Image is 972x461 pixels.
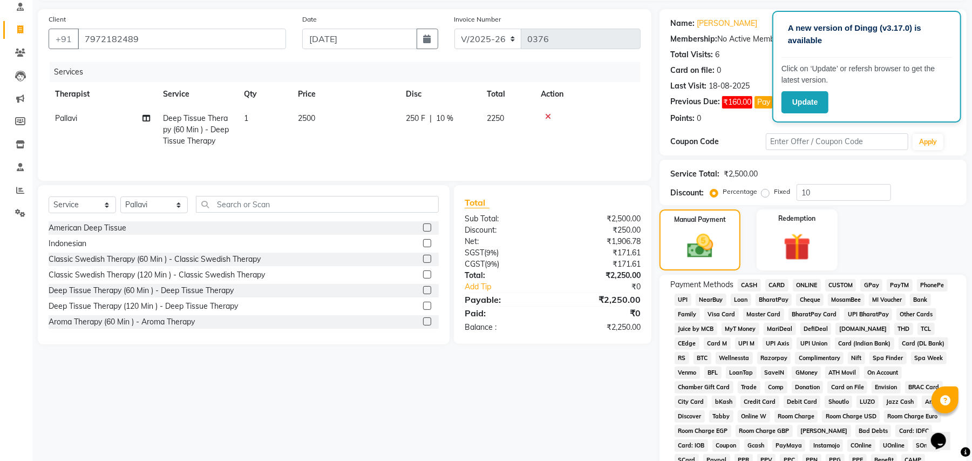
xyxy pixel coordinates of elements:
span: Card M [704,337,731,350]
span: 9% [486,248,497,257]
div: ₹0 [569,281,649,293]
div: ( ) [457,247,553,259]
span: Room Charge EGP [675,425,731,437]
div: Sub Total: [457,213,553,225]
span: On Account [864,367,902,379]
span: Room Charge Euro [884,410,941,423]
div: ₹171.61 [553,259,649,270]
span: Wellnessta [716,352,753,364]
span: Tabby [709,410,733,423]
span: UPI Axis [763,337,793,350]
span: Bank [910,294,931,306]
span: 2250 [487,113,504,123]
span: Deep Tissue Therapy (60 Min ) - Deep Tissue Therapy [163,113,229,146]
span: 2500 [298,113,315,123]
span: Room Charge [774,410,818,423]
span: PhonePe [917,279,948,291]
span: LoanTap [726,367,757,379]
span: City Card [675,396,708,408]
span: Card (Indian Bank) [835,337,894,350]
button: Pay [755,96,773,109]
span: CARD [765,279,789,291]
span: Gcash [744,439,768,452]
label: Client [49,15,66,24]
input: Search by Name/Mobile/Email/Code [78,29,286,49]
input: Search or Scan [196,196,439,213]
span: Complimentary [795,352,844,364]
label: Date [302,15,317,24]
div: Deep Tissue Therapy (120 Min ) - Deep Tissue Therapy [49,301,238,312]
span: Razorpay [757,352,791,364]
th: Total [480,82,534,106]
p: Click on ‘Update’ or refersh browser to get the latest version. [781,63,952,86]
div: Card on file: [670,65,715,76]
span: Online W [738,410,770,423]
p: A new version of Dingg (v3.17.0) is available [788,22,946,46]
div: Name: [670,18,695,29]
span: BRAC Card [905,381,943,394]
div: ₹0 [553,307,649,320]
span: Credit Card [740,396,779,408]
div: Net: [457,236,553,247]
div: ₹250.00 [553,225,649,236]
div: No Active Membership [670,33,956,45]
span: MosamBee [828,294,865,306]
span: NearBuy [696,294,726,306]
span: ₹160.00 [722,96,752,109]
a: [PERSON_NAME] [697,18,757,29]
span: [DOMAIN_NAME] [835,323,890,335]
div: 0 [697,113,701,124]
span: Spa Week [911,352,947,364]
div: ₹1,906.78 [553,236,649,247]
button: Update [781,91,828,113]
span: ONLINE [793,279,821,291]
div: ₹2,250.00 [553,270,649,281]
div: Deep Tissue Therapy (60 Min ) - Deep Tissue Therapy [49,285,234,296]
div: Aroma Therapy (60 Min ) - Aroma Therapy [49,316,195,328]
label: Fixed [774,187,790,196]
span: BharatPay Card [789,308,840,321]
span: CEdge [675,337,699,350]
span: Card (DL Bank) [899,337,948,350]
span: UPI [675,294,691,306]
span: Cheque [796,294,824,306]
span: LUZO [857,396,879,408]
span: PayMaya [772,439,806,452]
span: Venmo [675,367,700,379]
div: ₹2,500.00 [724,168,758,180]
span: Jazz Cash [883,396,917,408]
span: Pallavi [55,113,77,123]
span: Debit Card [784,396,821,408]
span: Total [465,197,490,208]
div: Services [50,62,649,82]
span: MariDeal [764,323,796,335]
a: Add Tip [457,281,569,293]
span: DefiDeal [800,323,832,335]
div: ₹2,500.00 [553,213,649,225]
div: Classic Swedish Therapy (120 Min ) - Classic Swedish Therapy [49,269,265,281]
span: Juice by MCB [675,323,717,335]
span: 1 [244,113,248,123]
span: | [430,113,432,124]
span: BTC [694,352,711,364]
span: BharatPay [756,294,792,306]
div: Previous Due: [670,96,720,109]
div: ₹2,250.00 [553,322,649,333]
span: 10 % [436,113,453,124]
label: Invoice Number [454,15,501,24]
span: AmEx [922,396,944,408]
span: Comp [765,381,787,394]
span: BFL [704,367,722,379]
span: Payment Methods [670,279,733,290]
span: Loan [731,294,751,306]
span: Envision [872,381,901,394]
label: Redemption [778,214,815,223]
span: Other Cards [896,308,936,321]
span: Nift [848,352,865,364]
th: Disc [399,82,480,106]
div: Service Total: [670,168,719,180]
span: THD [894,323,913,335]
span: MI Voucher [869,294,906,306]
span: Donation [792,381,824,394]
div: Payable: [457,293,553,306]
